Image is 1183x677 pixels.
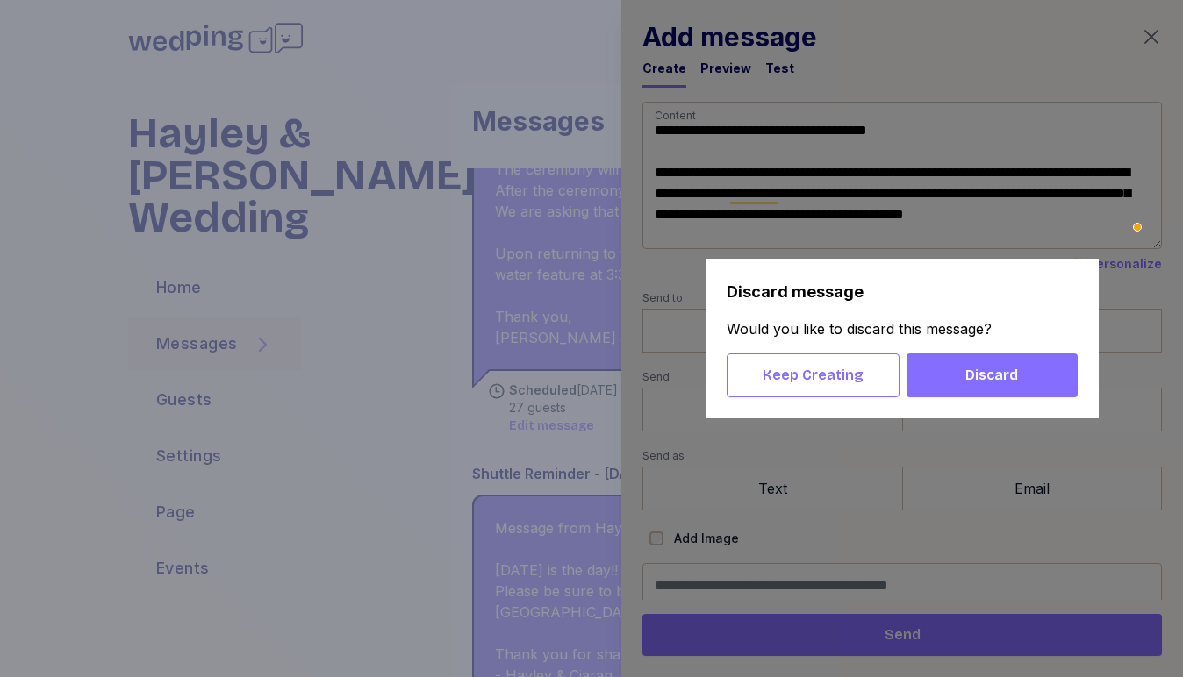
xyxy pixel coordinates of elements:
[763,365,864,386] span: Keep Creating
[727,280,1078,304] p: Discard message
[727,318,1078,339] p: Would you like to discard this message?
[727,353,900,397] button: Keep Creating
[907,353,1078,397] button: Discard
[965,365,1018,386] span: Discard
